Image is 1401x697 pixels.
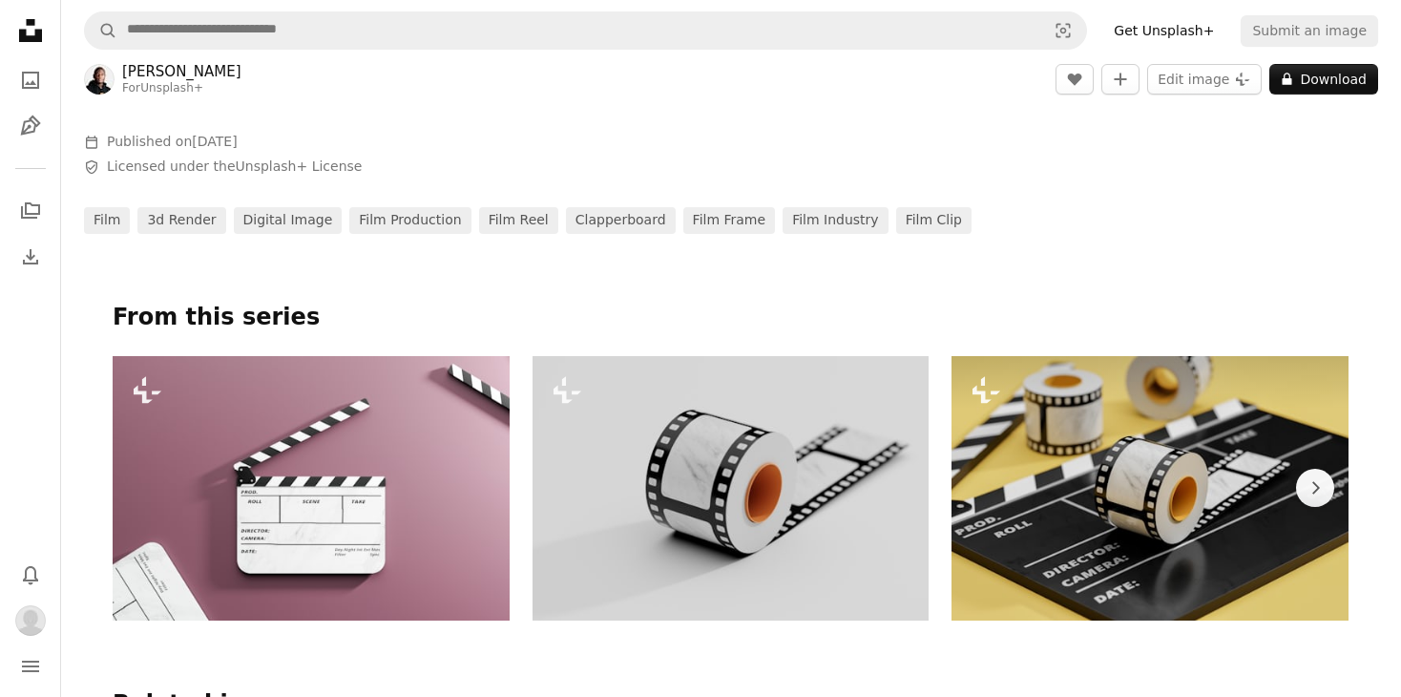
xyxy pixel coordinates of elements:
[479,207,558,234] a: film reel
[84,207,130,234] a: film
[1101,64,1140,95] button: Add to Collection
[113,356,510,621] img: a movie clapper next to a pair of scissors
[137,207,225,234] a: 3d render
[349,207,470,234] a: film production
[951,356,1349,621] img: a roll of film sitting on top of a movie board
[1147,64,1262,95] button: Edit image
[1040,12,1086,49] button: Visual search
[15,605,46,636] img: Avatar of user Vlad Kapkanets
[1241,15,1378,46] button: Submit an image
[84,11,1087,50] form: Find visuals sitewide
[11,602,50,640] button: Profile
[1296,469,1334,507] button: scroll list to the right
[683,207,776,234] a: film frame
[11,238,50,276] a: Download History
[11,556,50,594] button: Notifications
[533,479,930,496] a: a roll of toilet paper with a film strip on it
[11,11,50,53] a: Home — Unsplash
[11,647,50,686] button: Menu
[140,81,203,95] a: Unsplash+
[113,479,510,496] a: a movie clapper next to a pair of scissors
[566,207,676,234] a: clapperboard
[1102,15,1225,46] a: Get Unsplash+
[85,12,117,49] button: Search Unsplash
[107,134,238,149] span: Published on
[11,107,50,145] a: Illustrations
[11,61,50,99] a: Photos
[122,62,241,81] a: [PERSON_NAME]
[1269,64,1378,95] button: Download
[234,207,343,234] a: digital image
[107,158,362,177] span: Licensed under the
[1056,64,1094,95] button: Like
[951,479,1349,496] a: a roll of film sitting on top of a movie board
[533,356,930,621] img: a roll of toilet paper with a film strip on it
[896,207,972,234] a: film clip
[11,192,50,230] a: Collections
[783,207,889,234] a: film industry
[84,64,115,95] img: Go to Philip Oroni's profile
[113,303,1349,333] p: From this series
[122,81,241,96] div: For
[192,134,237,149] time: March 9, 2024 at 4:38:25 PM GMT+2
[236,158,363,174] a: Unsplash+ License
